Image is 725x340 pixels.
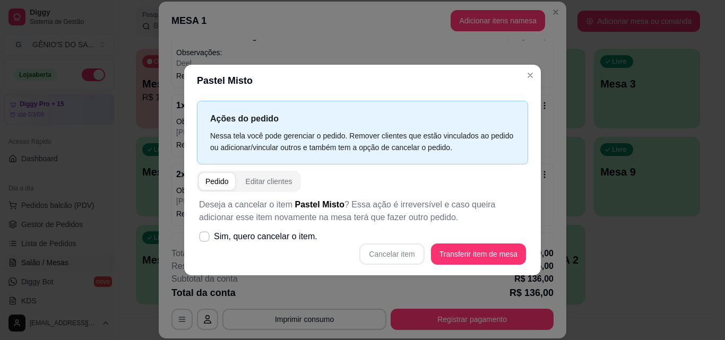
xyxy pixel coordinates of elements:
[199,198,526,224] p: Deseja a cancelar o item ? Essa ação é irreversível e caso queira adicionar esse item novamente n...
[205,176,229,187] div: Pedido
[210,130,515,153] div: Nessa tela você pode gerenciar o pedido. Remover clientes que estão vinculados ao pedido ou adici...
[210,112,515,125] p: Ações do pedido
[184,65,541,97] header: Pastel Misto
[431,243,526,265] button: Transferir item de mesa
[522,67,539,84] button: Close
[214,230,317,243] span: Sim, quero cancelar o item.
[246,176,292,187] div: Editar clientes
[295,200,344,209] span: Pastel Misto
